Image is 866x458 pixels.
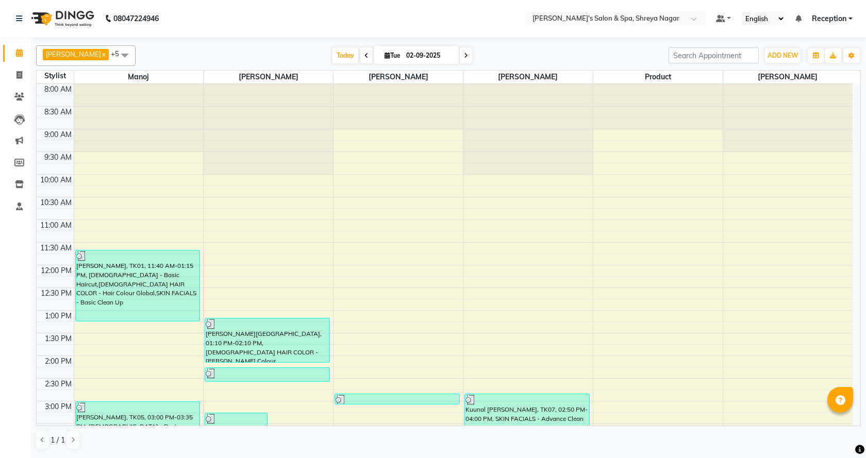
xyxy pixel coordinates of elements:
div: 11:00 AM [38,220,74,231]
span: [PERSON_NAME] [463,71,593,83]
div: 2:00 PM [43,356,74,367]
div: [PERSON_NAME][GEOGRAPHIC_DATA], 01:10 PM-02:10 PM, [DEMOGRAPHIC_DATA] HAIR COLOR - [PERSON_NAME] ... [205,318,329,362]
a: x [101,50,106,58]
span: [PERSON_NAME] [46,50,101,58]
span: ADD NEW [768,52,798,59]
div: 9:00 AM [42,129,74,140]
span: +5 [111,49,127,58]
div: 10:00 AM [38,175,74,185]
span: [PERSON_NAME] [334,71,463,83]
span: Tue [382,52,403,59]
div: [PERSON_NAME], TK03, 02:15 PM-02:35 PM, [DEMOGRAPHIC_DATA] - Basic Haircut [205,368,329,381]
div: 1:30 PM [43,333,74,344]
span: Reception [812,13,846,24]
div: [PERSON_NAME], TK05, 03:00 PM-03:35 PM, [DEMOGRAPHIC_DATA] - Basic Haircut,[PERSON_NAME] Cut Styling [76,402,200,427]
span: [PERSON_NAME] [723,71,853,83]
span: Today [332,47,358,63]
div: 2:30 PM [43,379,74,389]
div: 10:30 AM [38,197,74,208]
div: Kuunal [PERSON_NAME], TK07, 02:50 PM-04:00 PM, SKIN FACIALS - Advance Clean up,[PERSON_NAME] - Cl... [465,394,589,446]
div: [PERSON_NAME], TK04, 02:50 PM-03:05 PM, [DEMOGRAPHIC_DATA] HAIR SPA - Hair Oiling Coconut [335,394,459,404]
div: 9:30 AM [42,152,74,163]
div: 8:00 AM [42,84,74,95]
div: 12:00 PM [39,265,74,276]
div: 3:30 PM [43,424,74,435]
div: 1:00 PM [43,311,74,321]
div: Stylist [37,71,74,81]
span: 1 / 1 [51,435,65,446]
span: Product [593,71,723,83]
div: 3:00 PM [43,401,74,412]
div: 8:30 AM [42,107,74,117]
iframe: chat widget [823,417,856,448]
div: [PERSON_NAME], TK06, 03:15 PM-03:45 PM, [DEMOGRAPHIC_DATA] - Basic Haircut,[PERSON_NAME] - Clean ... [205,413,267,434]
span: Manoj [74,71,204,83]
div: [PERSON_NAME], TK01, 11:40 AM-01:15 PM, [DEMOGRAPHIC_DATA] - Basic Haircut,[DEMOGRAPHIC_DATA] HAI... [76,250,200,321]
div: 11:30 AM [38,243,74,253]
span: [PERSON_NAME] [204,71,333,83]
div: 12:30 PM [39,288,74,299]
button: ADD NEW [765,48,801,63]
input: 2025-09-02 [403,48,455,63]
input: Search Appointment [669,47,759,63]
b: 08047224946 [113,4,159,33]
img: logo [26,4,97,33]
